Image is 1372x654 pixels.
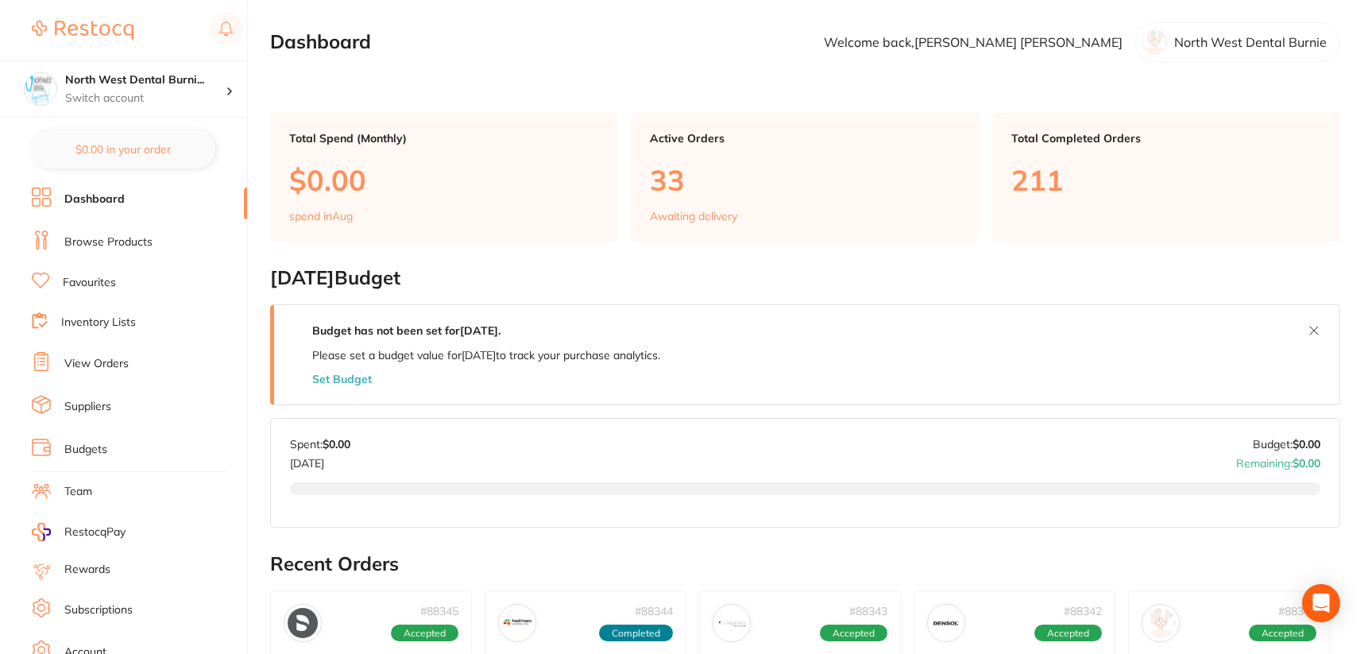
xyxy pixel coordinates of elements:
p: # 88343 [849,605,887,617]
a: Subscriptions [64,602,133,618]
span: Accepted [1034,625,1102,642]
h2: Dashboard [270,31,371,53]
a: Active Orders33Awaiting delivery [631,113,979,242]
p: Spent: [290,438,350,451]
p: Switch account [65,91,226,106]
p: Active Orders [650,132,960,145]
a: Browse Products [64,234,153,250]
p: 211 [1011,164,1321,196]
p: spend in Aug [289,210,353,223]
button: $0.00 in your order [32,130,215,168]
img: North West Dental Burnie [25,73,56,105]
p: 33 [650,164,960,196]
a: View Orders [64,356,129,372]
span: Completed [599,625,673,642]
p: Awaiting delivery [650,210,737,223]
strong: Budget has not been set for [DATE] . [312,323,500,338]
p: [DATE] [290,451,350,470]
span: Accepted [1249,625,1316,642]
a: Suppliers [64,399,111,415]
img: DENSOL [931,608,961,638]
img: Henry Schein Halas [1146,608,1176,638]
span: Accepted [820,625,887,642]
p: Total Spend (Monthly) [289,132,599,145]
strong: $0.00 [1293,437,1320,451]
a: Inventory Lists [61,315,136,331]
img: RestocqPay [32,523,51,541]
a: Total Spend (Monthly)$0.00spend inAug [270,113,618,242]
a: Favourites [63,275,116,291]
div: Open Intercom Messenger [1302,584,1340,622]
a: Team [64,484,92,500]
span: RestocqPay [64,524,126,540]
span: Accepted [391,625,458,642]
p: # 88341 [1278,605,1316,617]
a: Total Completed Orders211 [992,113,1340,242]
p: # 88345 [420,605,458,617]
img: Dentsply Sirona [288,608,318,638]
a: Budgets [64,442,107,458]
a: Rewards [64,562,110,578]
img: Healthware Australia Ridley [502,608,532,638]
p: Total Completed Orders [1011,132,1321,145]
strong: $0.00 [323,437,350,451]
strong: $0.00 [1293,456,1320,470]
h2: Recent Orders [270,553,1340,575]
a: Dashboard [64,192,125,207]
p: # 88344 [635,605,673,617]
p: # 88342 [1064,605,1102,617]
p: Welcome back, [PERSON_NAME] [PERSON_NAME] [824,35,1123,49]
h2: [DATE] Budget [270,267,1340,289]
p: Budget: [1253,438,1320,451]
p: North West Dental Burnie [1174,35,1327,49]
img: Amalgadent [717,608,747,638]
p: Remaining: [1236,451,1320,470]
a: RestocqPay [32,523,126,541]
a: Restocq Logo [32,12,133,48]
p: $0.00 [289,164,599,196]
h4: North West Dental Burnie [65,72,226,88]
button: Set Budget [312,373,372,385]
p: Please set a budget value for [DATE] to track your purchase analytics. [312,349,660,362]
img: Restocq Logo [32,21,133,40]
